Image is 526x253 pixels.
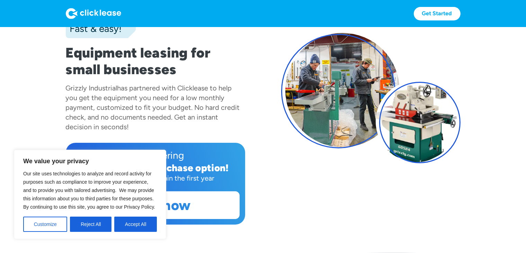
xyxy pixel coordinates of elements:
img: Logo [66,8,121,19]
div: early purchase option! [124,162,229,174]
button: Customize [23,217,67,232]
div: Grizzly Industrial [66,84,117,92]
div: Fast & easy! [66,21,122,35]
span: Our site uses technologies to analyze and record activity for purposes such as compliance to impr... [23,171,155,210]
h1: Equipment leasing for small businesses [66,44,245,78]
a: Get Started [414,7,461,20]
button: Accept All [114,217,157,232]
div: has partnered with Clicklease to help you get the equipment you need for a low monthly payment, c... [66,84,240,131]
div: Now offering [71,148,240,162]
div: We value your privacy [14,150,166,239]
p: We value your privacy [23,157,157,165]
button: Reject All [70,217,112,232]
